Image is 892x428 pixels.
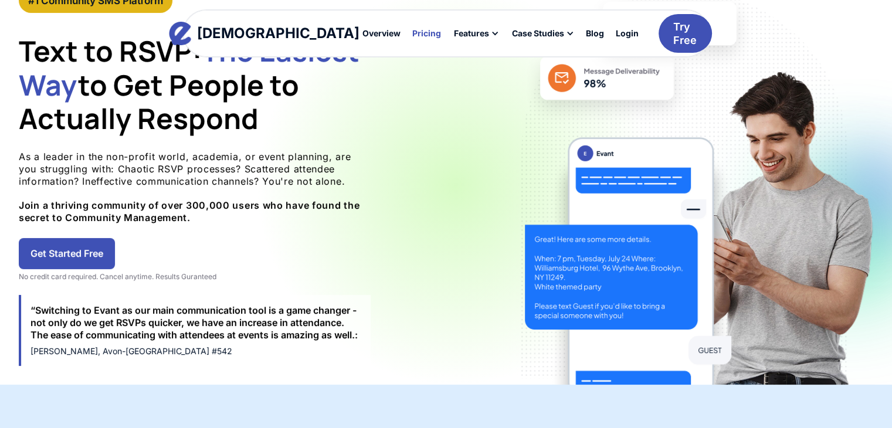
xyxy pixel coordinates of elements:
[454,29,489,38] div: Features
[362,29,401,38] div: Overview
[19,151,371,224] p: As a leader in the non-profit world, academia, or event planning, are you struggling with: Chaoti...
[447,23,505,43] div: Features
[357,23,406,43] a: Overview
[505,23,580,43] div: Case Studies
[30,346,361,356] div: [PERSON_NAME], Avon-[GEOGRAPHIC_DATA] #542
[673,20,697,47] div: Try Free
[19,272,371,281] div: No credit card required. Cancel anytime. Results Guranteed
[19,238,115,269] a: Get Started Free
[512,29,564,38] div: Case Studies
[586,29,604,38] div: Blog
[580,23,610,43] a: Blog
[659,14,712,53] a: Try Free
[406,23,447,43] a: Pricing
[610,23,645,43] a: Login
[19,199,359,223] strong: Join a thriving community of over 300,000 users who have found the secret to Community Management.
[180,22,348,45] a: home
[412,29,441,38] div: Pricing
[30,304,361,341] div: “Switching to Evant as our main communication tool is a game changer - not only do we get RSVPs q...
[616,29,639,38] div: Login
[197,26,359,40] div: [DEMOGRAPHIC_DATA]
[19,34,371,135] h1: Text to RSVP: to Get People to Actually Respond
